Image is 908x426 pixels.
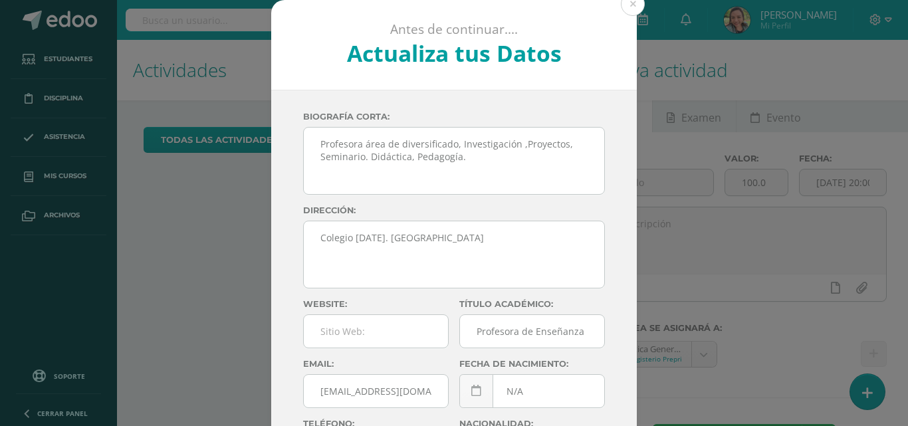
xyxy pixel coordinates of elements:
[304,128,604,194] textarea: Profesora área de diversificado, Investigación ,Proyectos, Seminario. Didáctica, Pedagogía.
[303,299,449,309] label: Website:
[459,299,605,309] label: Título académico:
[303,359,449,369] label: Email:
[303,112,605,122] label: Biografía corta:
[303,205,605,215] label: Dirección:
[460,375,604,407] input: Fecha de Nacimiento:
[460,315,604,348] input: Titulo:
[307,21,602,38] p: Antes de continuar....
[304,315,448,348] input: Sitio Web:
[307,38,602,68] h2: Actualiza tus Datos
[459,359,605,369] label: Fecha de nacimiento:
[304,221,604,288] textarea: Colegio [DATE]. [GEOGRAPHIC_DATA]
[304,375,448,407] input: Correo Electronico:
